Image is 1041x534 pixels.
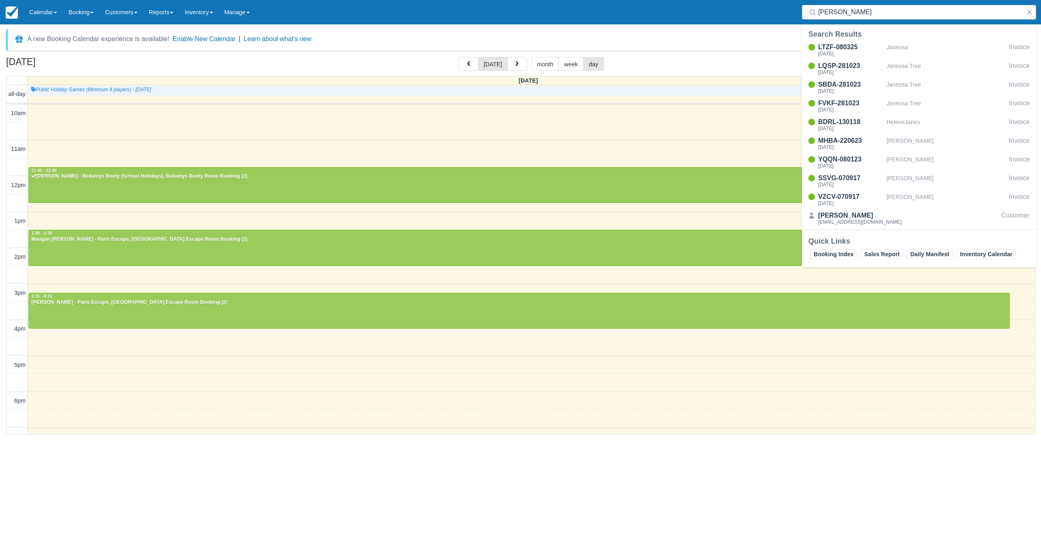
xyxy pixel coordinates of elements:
[1009,61,1030,76] div: Invoice
[956,249,1016,259] a: Inventory Calendar
[583,57,604,71] button: day
[818,163,883,168] div: [DATE]
[818,136,883,146] div: MHBA-220623
[886,192,1006,207] div: [PERSON_NAME]
[802,98,1036,114] a: FVKF-281023[DATE]Janessa TreeInvoice
[173,35,235,43] button: Enable New Calendar
[818,220,902,224] div: [EMAIL_ADDRESS][DOMAIN_NAME]
[31,87,151,92] span: Public Holiday Games (Minimum 4 players) - [DATE]
[239,35,240,42] span: |
[14,397,26,404] span: 6pm
[818,5,1023,20] input: Search ( / )
[818,145,883,150] div: [DATE]
[818,89,883,94] div: [DATE]
[808,29,1030,39] div: Search Results
[28,86,1028,96] a: Public Holiday Games (Minimum 4 players) - [DATE]
[802,192,1036,207] a: VZCV-070917[DATE][PERSON_NAME]Invoice
[818,117,883,127] div: BDRL-130118
[28,230,1010,266] a: 1:30 - 2:30Maugan [PERSON_NAME] - Paris Escape, [GEOGRAPHIC_DATA] Escape Room Booking (2)
[802,155,1036,170] a: YQQN-080123[DATE][PERSON_NAME]Invoice
[802,136,1036,151] a: MHBA-220623[DATE][PERSON_NAME]Invoice
[886,155,1006,170] div: [PERSON_NAME]
[886,173,1006,189] div: [PERSON_NAME]
[31,299,1007,306] div: [PERSON_NAME] - Paris Escape, [GEOGRAPHIC_DATA] Escape Room Booking (2)
[808,236,1030,246] div: Quick Links
[1009,80,1030,95] div: Invoice
[1009,155,1030,170] div: Invoice
[886,80,1006,95] div: Janessa Tree
[531,57,559,71] button: month
[28,167,1010,203] a: 11:45 - 12:45[PERSON_NAME] - Bellamys Booty (School Holidays), Bellamys Booty Room Booking (2)
[478,57,507,71] button: [DATE]
[1009,117,1030,133] div: Invoice
[31,294,52,299] span: 3:15 - 4:15
[1009,192,1030,207] div: Invoice
[802,117,1036,133] a: BDRL-130118[DATE]HeleneJanesInvoice
[14,362,26,368] span: 5pm
[1009,42,1030,58] div: Invoice
[27,34,170,44] div: A new Booking Calendar experience is available!
[802,80,1036,95] a: SBDA-281023[DATE]Janessa TreeInvoice
[818,211,902,220] div: [PERSON_NAME]
[886,136,1006,151] div: [PERSON_NAME]
[810,249,857,259] a: Booking Index
[818,98,883,108] div: FVKF-281023
[802,42,1036,58] a: LTZF-080325[DATE]JanessaInvoice
[244,35,311,42] a: Learn about what's new
[818,80,883,89] div: SBDA-281023
[14,253,26,260] span: 2pm
[11,146,26,152] span: 11am
[1001,211,1030,226] div: Customer
[886,98,1006,114] div: Janessa Tree
[818,51,883,56] div: [DATE]
[31,173,1007,180] div: [PERSON_NAME] - Bellamys Booty (School Holidays), Bellamys Booty Room Booking (2)
[886,61,1006,76] div: Janessa Tree
[818,182,883,187] div: [DATE]
[28,293,1010,329] a: 3:15 - 4:15[PERSON_NAME] - Paris Escape, [GEOGRAPHIC_DATA] Escape Room Booking (2)
[818,201,883,206] div: [DATE]
[802,173,1036,189] a: SSVG-070917[DATE][PERSON_NAME]Invoice
[1009,173,1030,189] div: Invoice
[886,117,1006,133] div: HeleneJanes
[818,126,883,131] div: [DATE]
[818,155,883,164] div: YQQN-080123
[907,249,953,259] a: Daily Manifest
[558,57,584,71] button: week
[14,433,26,440] span: 7pm
[818,173,883,183] div: SSVG-070917
[31,231,52,235] span: 1:30 - 2:30
[518,77,538,84] span: [DATE]
[6,57,109,72] h2: [DATE]
[11,110,26,116] span: 10am
[14,218,26,224] span: 1pm
[31,168,57,173] span: 11:45 - 12:45
[31,236,1007,243] div: Maugan [PERSON_NAME] - Paris Escape, [GEOGRAPHIC_DATA] Escape Room Booking (2)
[886,42,1006,58] div: Janessa
[11,182,26,188] span: 12pm
[818,70,883,75] div: [DATE]
[802,61,1036,76] a: LQSP-281023[DATE]Janessa TreeInvoice
[818,42,883,52] div: LTZF-080325
[14,325,26,332] span: 4pm
[818,192,883,202] div: VZCV-070917
[1009,98,1030,114] div: Invoice
[14,290,26,296] span: 3pm
[818,61,883,71] div: LQSP-281023
[6,7,18,19] img: checkfront-main-nav-mini-logo.png
[818,107,883,112] div: [DATE]
[860,249,903,259] a: Sales Report
[802,211,1036,226] a: [PERSON_NAME][EMAIL_ADDRESS][DOMAIN_NAME]Customer
[1009,136,1030,151] div: Invoice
